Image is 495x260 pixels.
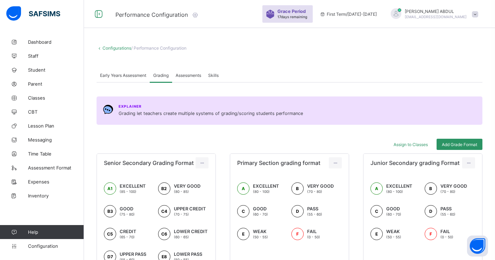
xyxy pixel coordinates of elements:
[440,212,455,216] span: (55 - 60)
[28,95,84,101] span: Classes
[242,209,245,214] span: C
[131,45,186,51] span: / Performance Configuration
[174,235,189,239] span: (60 - 65)
[174,206,206,211] span: UPPER CREDIT
[440,235,453,239] span: (0 - 50)
[120,212,135,216] span: (75 - 80)
[107,231,113,237] span: C5
[386,189,403,194] span: (80 - 100)
[28,179,84,185] span: Expenses
[28,243,84,249] span: Configuration
[115,11,188,18] span: Performance Configuration
[174,183,200,189] span: VERY GOOD
[174,189,189,194] span: (80 - 85)
[161,209,167,214] span: C4
[375,209,378,214] span: C
[28,123,84,129] span: Lesson Plan
[442,142,477,147] span: Add Grade Format
[386,235,401,239] span: (50 - 55)
[153,73,169,78] span: Grading
[430,231,432,237] span: F
[440,206,455,211] span: PASS
[174,212,189,216] span: (70 - 75)
[307,206,322,211] span: PASS
[28,165,84,171] span: Assessment Format
[253,189,270,194] span: (80 - 100)
[253,212,268,216] span: (60 - 70)
[386,212,401,216] span: (60 - 70)
[253,183,279,189] span: EXCELLENT
[386,229,401,234] span: WEAK
[161,231,167,237] span: C6
[440,229,453,234] span: FAIL
[253,229,268,234] span: WEAK
[370,159,460,166] span: Junior Secondary grading Format
[119,104,142,108] span: Explainer
[103,104,113,115] img: Chat.054c5d80b312491b9f15f6fadeacdca6.svg
[307,212,322,216] span: (55 - 60)
[242,231,245,237] span: E
[119,110,303,117] span: Grading let teachers create multiple systems of grading/scoring students performance
[208,73,219,78] span: Skills
[28,53,84,59] span: Staff
[253,206,268,211] span: GOOD
[107,186,113,191] span: A1
[120,235,135,239] span: (65 - 70)
[320,12,377,17] span: session/term information
[102,45,131,51] a: Configurations
[277,15,307,19] span: 17 days remaining
[28,39,84,45] span: Dashboard
[277,9,306,14] span: Grace Period
[28,67,84,73] span: Student
[120,206,135,211] span: GOOD
[440,183,467,189] span: VERY GOOD
[120,229,136,234] span: CREDIT
[28,229,84,235] span: Help
[440,189,455,194] span: (70 - 80)
[296,209,299,214] span: D
[405,9,467,14] span: [PERSON_NAME] ABDUL
[375,231,378,237] span: E
[174,252,202,257] span: LOWER PASS
[405,15,467,19] span: [EMAIL_ADDRESS][DOMAIN_NAME]
[253,235,268,239] span: (50 - 55)
[104,159,194,166] span: Senior Secondary Grading Format
[386,206,401,211] span: GOOD
[100,73,146,78] span: Early Years Assessment
[296,186,299,191] span: B
[28,81,84,87] span: Parent
[107,254,113,259] span: D7
[161,186,167,191] span: B2
[6,6,60,21] img: safsims
[429,209,432,214] span: D
[386,183,412,189] span: EXCELLENT
[120,252,146,257] span: UPPER PASS
[429,186,432,191] span: B
[28,193,84,198] span: Inventory
[307,235,320,239] span: (0 - 50)
[296,231,299,237] span: F
[375,186,378,191] span: A
[28,109,84,115] span: CBT
[176,73,201,78] span: Assessments
[394,142,428,147] span: Assign to Classes
[28,151,84,157] span: Time Table
[120,189,136,194] span: (85 - 100)
[174,229,207,234] span: LOWER CREDIT
[307,229,320,234] span: FAIL
[307,189,322,194] span: (70 - 80)
[237,159,320,166] span: Primary Section grading format
[162,254,167,259] span: E8
[266,10,275,19] img: sticker-purple.71386a28dfed39d6af7621340158ba97.svg
[307,183,334,189] span: VERY GOOD
[120,183,146,189] span: EXCELLENT
[467,236,488,257] button: Open asap
[107,209,113,214] span: B3
[384,8,482,20] div: SAHEEDABDUL
[28,137,84,143] span: Messaging
[242,186,245,191] span: A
